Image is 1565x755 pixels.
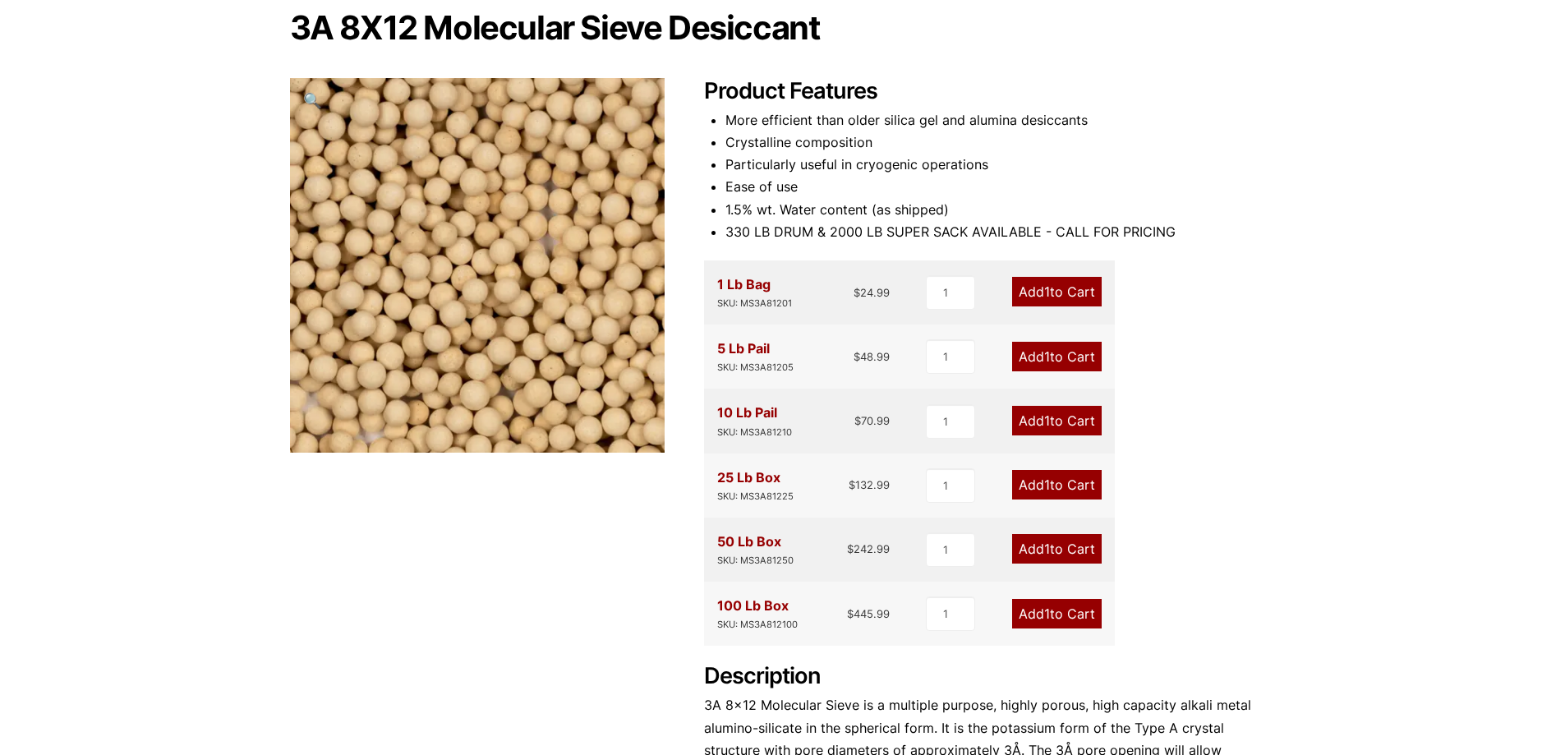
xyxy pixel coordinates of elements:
[704,78,1276,105] h2: Product Features
[847,542,854,555] span: $
[725,131,1276,154] li: Crystalline composition
[717,425,792,440] div: SKU: MS3A81210
[725,176,1276,198] li: Ease of use
[1012,342,1102,371] a: Add1to Cart
[725,109,1276,131] li: More efficient than older silica gel and alumina desiccants
[854,286,860,299] span: $
[290,78,335,123] a: View full-screen image gallery
[717,338,794,375] div: 5 Lb Pail
[849,478,890,491] bdi: 132.99
[854,414,890,427] bdi: 70.99
[717,467,794,504] div: 25 Lb Box
[849,478,855,491] span: $
[1012,599,1102,628] a: Add1to Cart
[717,553,794,569] div: SKU: MS3A81250
[847,542,890,555] bdi: 242.99
[847,607,854,620] span: $
[725,221,1276,243] li: 330 LB DRUM & 2000 LB SUPER SACK AVAILABLE - CALL FOR PRICING
[725,154,1276,176] li: Particularly useful in cryogenic operations
[854,350,860,363] span: $
[290,11,1276,45] h1: 3A 8X12 Molecular Sieve Desiccant
[717,402,792,440] div: 10 Lb Pail
[1044,283,1050,300] span: 1
[717,617,798,633] div: SKU: MS3A812100
[717,360,794,375] div: SKU: MS3A81205
[1012,277,1102,306] a: Add1to Cart
[854,350,890,363] bdi: 48.99
[717,296,792,311] div: SKU: MS3A81201
[1012,534,1102,564] a: Add1to Cart
[854,414,861,427] span: $
[725,199,1276,221] li: 1.5% wt. Water content (as shipped)
[1012,470,1102,499] a: Add1to Cart
[1044,541,1050,557] span: 1
[717,595,798,633] div: 100 Lb Box
[1044,412,1050,429] span: 1
[1044,476,1050,493] span: 1
[704,663,1276,690] h2: Description
[1044,605,1050,622] span: 1
[303,91,322,109] span: 🔍
[717,531,794,569] div: 50 Lb Box
[717,274,792,311] div: 1 Lb Bag
[854,286,890,299] bdi: 24.99
[1012,406,1102,435] a: Add1to Cart
[847,607,890,620] bdi: 445.99
[1044,348,1050,365] span: 1
[717,489,794,504] div: SKU: MS3A81225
